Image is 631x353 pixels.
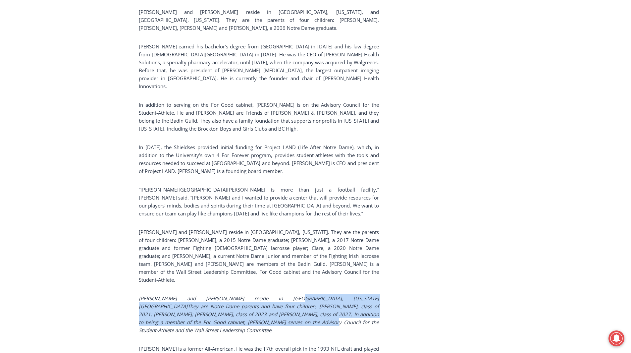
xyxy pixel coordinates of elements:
[139,186,379,217] span: “[PERSON_NAME][GEOGRAPHIC_DATA][PERSON_NAME] is more than just a football facility,” [PERSON_NAME...
[139,43,379,89] span: [PERSON_NAME] earned his bachelor’s degree from [GEOGRAPHIC_DATA] in [DATE] and his law degree fr...
[139,9,379,31] span: [PERSON_NAME] and [PERSON_NAME] reside in [GEOGRAPHIC_DATA], [US_STATE], and [GEOGRAPHIC_DATA], [...
[139,229,379,283] span: [PERSON_NAME] and [PERSON_NAME] reside in [GEOGRAPHIC_DATA], [US_STATE]. They are the parents of ...
[139,144,379,174] span: In [DATE], the Shieldses provided initial funding for Project LAND (Life After Notre Dame), which...
[139,101,379,132] span: In addition to serving on the For Good cabinet, [PERSON_NAME] is on the Advisory Council for the ...
[139,295,379,333] span: [PERSON_NAME] and [PERSON_NAME] reside in [GEOGRAPHIC_DATA], [US_STATE][GEOGRAPHIC_DATA]They are ...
